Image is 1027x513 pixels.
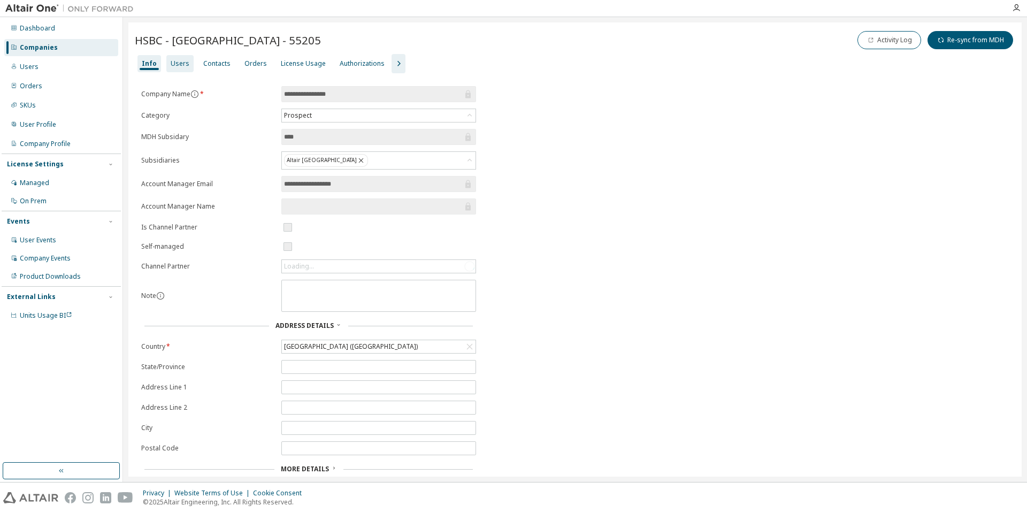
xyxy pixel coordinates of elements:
[928,31,1013,49] button: Re-sync from MDH
[20,254,71,263] div: Company Events
[340,59,385,68] div: Authorizations
[253,489,308,497] div: Cookie Consent
[20,43,58,52] div: Companies
[135,33,321,48] span: HSBC - [GEOGRAPHIC_DATA] - 55205
[284,154,368,167] div: Altair [GEOGRAPHIC_DATA]
[281,59,326,68] div: License Usage
[143,497,308,507] p: © 2025 Altair Engineering, Inc. All Rights Reserved.
[141,156,275,165] label: Subsidiaries
[5,3,139,14] img: Altair One
[282,341,419,353] div: [GEOGRAPHIC_DATA] ([GEOGRAPHIC_DATA])
[141,363,275,371] label: State/Province
[171,59,189,68] div: Users
[141,291,156,300] label: Note
[141,403,275,412] label: Address Line 2
[3,492,58,503] img: altair_logo.svg
[143,489,174,497] div: Privacy
[282,260,476,273] div: Loading...
[275,321,334,330] span: Address Details
[141,444,275,453] label: Postal Code
[7,217,30,226] div: Events
[284,262,314,271] div: Loading...
[141,133,275,141] label: MDH Subsidary
[282,340,476,353] div: [GEOGRAPHIC_DATA] ([GEOGRAPHIC_DATA])
[100,492,111,503] img: linkedin.svg
[20,236,56,244] div: User Events
[118,492,133,503] img: youtube.svg
[141,242,275,251] label: Self-managed
[65,492,76,503] img: facebook.svg
[174,489,253,497] div: Website Terms of Use
[141,383,275,392] label: Address Line 1
[156,292,165,300] button: information
[20,82,42,90] div: Orders
[141,424,275,432] label: City
[20,140,71,148] div: Company Profile
[281,464,329,473] span: More Details
[141,262,275,271] label: Channel Partner
[82,492,94,503] img: instagram.svg
[282,152,476,169] div: Altair [GEOGRAPHIC_DATA]
[857,31,921,49] button: Activity Log
[7,160,64,169] div: License Settings
[141,90,275,98] label: Company Name
[20,311,72,320] span: Units Usage BI
[7,293,56,301] div: External Links
[20,120,56,129] div: User Profile
[20,272,81,281] div: Product Downloads
[141,223,275,232] label: Is Channel Partner
[244,59,267,68] div: Orders
[141,342,275,351] label: Country
[141,180,275,188] label: Account Manager Email
[282,110,313,121] div: Prospect
[20,63,39,71] div: Users
[282,109,476,122] div: Prospect
[141,202,275,211] label: Account Manager Name
[20,179,49,187] div: Managed
[20,197,47,205] div: On Prem
[141,111,275,120] label: Category
[203,59,231,68] div: Contacts
[142,59,157,68] div: Info
[190,90,199,98] button: information
[20,101,36,110] div: SKUs
[20,24,55,33] div: Dashboard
